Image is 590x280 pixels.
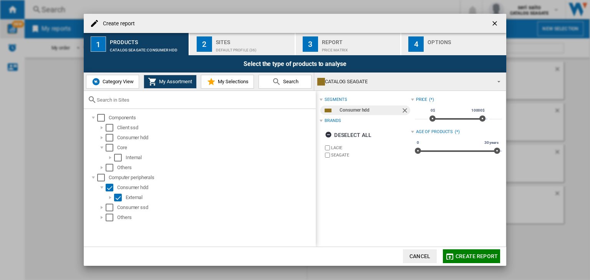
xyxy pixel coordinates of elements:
[106,184,117,191] md-checkbox: Select
[117,214,315,221] div: Others
[331,152,411,158] label: SEAGATE
[91,77,101,86] img: wiser-icon-blue.png
[99,20,135,28] h4: Create report
[416,140,420,146] span: 0
[483,140,500,146] span: 30 years
[322,44,398,52] div: Price Matrix
[117,164,315,171] div: Others
[106,204,117,211] md-checkbox: Select
[86,75,139,89] button: Category View
[190,33,295,55] button: 2 Sites Default profile (36)
[117,184,315,191] div: Consumer hdd
[97,97,312,103] input: Search in Sites
[101,79,134,84] span: Category View
[331,145,411,151] label: LACIE
[114,194,126,201] md-checkbox: Select
[416,97,428,103] div: Price
[157,79,192,84] span: My Assortment
[117,134,315,142] div: Consumer hdd
[126,194,315,201] div: External
[201,75,254,89] button: My Selections
[456,253,498,259] span: Create report
[325,97,347,103] div: segments
[443,249,500,263] button: Create report
[216,79,249,84] span: My Selections
[109,174,315,181] div: Computer peripherals
[325,128,371,142] div: Deselect all
[470,107,486,114] span: 10000$
[428,36,503,44] div: Options
[303,36,318,52] div: 3
[401,33,506,55] button: 4 Options
[106,214,117,221] md-checkbox: Select
[488,16,503,31] button: getI18NText('BUTTONS.CLOSE_DIALOG')
[416,129,453,135] div: Age of products
[322,36,398,44] div: Report
[491,20,500,29] ng-md-icon: getI18NText('BUTTONS.CLOSE_DIALOG')
[317,76,491,87] div: CATALOG SEAGATE
[106,134,117,142] md-checkbox: Select
[323,128,374,142] button: Deselect all
[216,36,292,44] div: Sites
[126,154,315,161] div: Internal
[106,144,117,152] md-checkbox: Select
[114,154,126,161] md-checkbox: Select
[340,105,401,115] div: Consumer hdd
[110,36,186,44] div: Products
[97,114,109,122] md-checkbox: Select
[109,114,315,122] div: Components
[325,153,330,158] input: brand.name
[117,124,315,132] div: Client ssd
[84,55,506,72] div: Select the type of products to analyse
[325,118,341,124] div: Brands
[429,107,436,114] span: 0$
[401,107,410,116] ng-md-icon: Remove
[106,164,117,171] md-checkbox: Select
[296,33,401,55] button: 3 Report Price Matrix
[91,36,106,52] div: 1
[408,36,424,52] div: 4
[259,75,312,89] button: Search
[117,204,315,211] div: Consumer ssd
[110,44,186,52] div: CATALOG SEAGATE:Consumer hdd
[403,249,437,263] button: Cancel
[197,36,212,52] div: 2
[216,44,292,52] div: Default profile (36)
[106,124,117,132] md-checkbox: Select
[325,145,330,150] input: brand.name
[281,79,298,84] span: Search
[117,144,315,152] div: Core
[144,75,197,89] button: My Assortment
[84,33,189,55] button: 1 Products CATALOG SEAGATE:Consumer hdd
[97,174,109,181] md-checkbox: Select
